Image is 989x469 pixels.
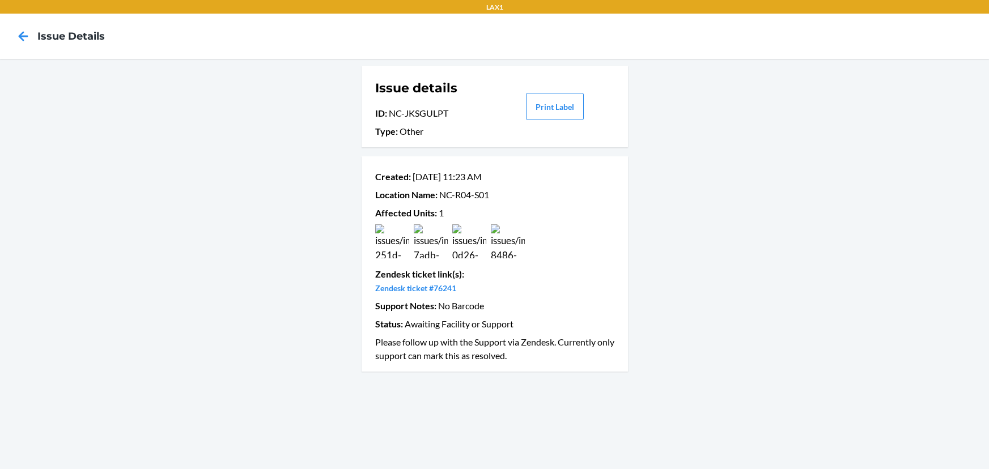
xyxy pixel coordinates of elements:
span: Type : [375,126,398,137]
img: issues/images/38dab42d-0d26-4afb-8546-362dd4659109.jpg [452,224,486,258]
button: Print Label [526,93,584,120]
a: Zendesk ticket #76241 [375,283,456,293]
img: issues/images/2f6a85c8-251d-4538-bf55-7c2a7485c10e.jpg [375,224,409,258]
img: issues/images/3d33a879-8486-4a7f-a1e5-1e89f0fcc56c.jpg [491,224,525,258]
span: Location Name : [375,189,438,200]
p: NC-JKSGULPT [375,106,494,120]
p: No Barcode [375,299,614,313]
span: ID : [375,108,387,118]
p: [DATE] 11:23 AM [375,170,614,184]
p: NC-R04-S01 [375,188,614,202]
p: Please follow up with the Support via Zendesk. Currently only support can mark this as resolved. [375,335,614,363]
p: 1 [375,206,614,220]
p: Awaiting Facility or Support [375,317,614,331]
span: Created : [375,171,411,182]
p: Other [375,125,494,138]
span: Zendesk ticket link(s) : [375,268,464,279]
h4: Issue details [37,29,105,44]
h1: Issue details [375,79,494,97]
span: Status : [375,318,403,329]
p: LAX1 [486,2,503,12]
span: Support Notes : [375,300,436,311]
span: Affected Units : [375,207,437,218]
img: issues/images/56970f98-7adb-44a3-b2c6-e12417eced5a.jpg [414,224,448,258]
